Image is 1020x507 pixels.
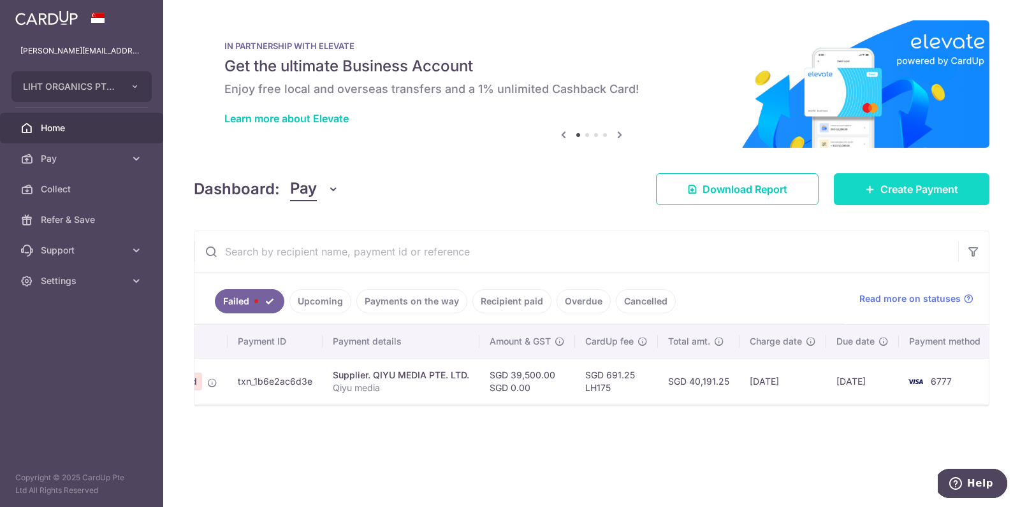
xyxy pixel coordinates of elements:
th: Payment ID [228,325,323,358]
span: Download Report [703,182,787,197]
img: Bank Card [903,374,928,389]
img: Renovation banner [194,20,989,148]
a: Failed [215,289,284,313]
th: Payment method [899,325,996,358]
div: Supplier. QIYU MEDIA PTE. LTD. [333,369,469,382]
span: Support [41,244,125,257]
td: SGD 691.25 LH175 [575,358,658,404]
span: Read more on statuses [859,292,961,305]
span: Help [29,9,55,20]
td: [DATE] [739,358,826,404]
p: [PERSON_NAME][EMAIL_ADDRESS][DOMAIN_NAME] [20,45,143,57]
a: Payments on the way [356,289,467,313]
iframe: Opens a widget where you can find more information [938,469,1007,501]
button: LIHT ORGANICS PTE. LTD. [11,71,152,102]
a: Overdue [557,289,611,313]
span: 6777 [931,376,952,387]
input: Search by recipient name, payment id or reference [194,231,958,272]
td: SGD 39,500.00 SGD 0.00 [479,358,575,404]
h5: Get the ultimate Business Account [224,56,959,76]
span: Collect [41,183,125,196]
a: Learn more about Elevate [224,112,349,125]
td: [DATE] [826,358,899,404]
span: Settings [41,275,125,287]
span: Pay [41,152,125,165]
span: Create Payment [880,182,958,197]
h4: Dashboard: [194,178,280,201]
span: Pay [290,177,317,201]
span: Due date [836,335,875,348]
span: Refer & Save [41,213,125,226]
button: Pay [290,177,339,201]
p: Qiyu media [333,382,469,394]
a: Cancelled [616,289,676,313]
span: CardUp fee [585,335,634,348]
img: CardUp [15,10,78,25]
span: Charge date [750,335,802,348]
a: Upcoming [289,289,351,313]
a: Create Payment [834,173,989,205]
p: IN PARTNERSHIP WITH ELEVATE [224,41,959,51]
a: Read more on statuses [859,292,973,305]
a: Recipient paid [472,289,551,313]
span: LIHT ORGANICS PTE. LTD. [23,80,117,93]
a: Download Report [656,173,819,205]
th: Payment details [323,325,479,358]
h6: Enjoy free local and overseas transfers and a 1% unlimited Cashback Card! [224,82,959,97]
span: Home [41,122,125,134]
span: Amount & GST [490,335,551,348]
td: txn_1b6e2ac6d3e [228,358,323,404]
span: Total amt. [668,335,710,348]
td: SGD 40,191.25 [658,358,739,404]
